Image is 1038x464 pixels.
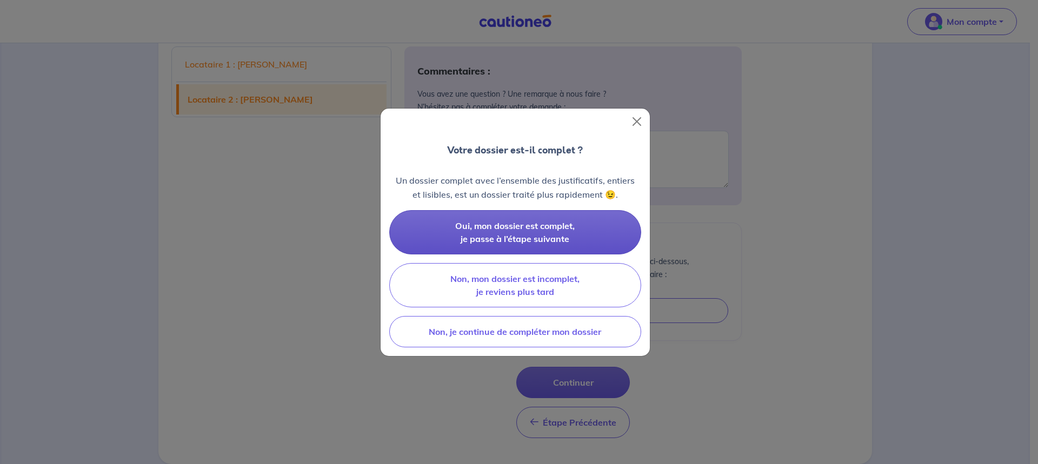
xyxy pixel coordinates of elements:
[455,220,575,244] span: Oui, mon dossier est complet, je passe à l’étape suivante
[447,143,583,157] p: Votre dossier est-il complet ?
[389,316,641,347] button: Non, je continue de compléter mon dossier
[450,273,580,297] span: Non, mon dossier est incomplet, je reviens plus tard
[389,263,641,307] button: Non, mon dossier est incomplet, je reviens plus tard
[429,326,601,337] span: Non, je continue de compléter mon dossier
[389,173,641,201] p: Un dossier complet avec l’ensemble des justificatifs, entiers et lisibles, est un dossier traité ...
[628,113,646,130] button: Close
[389,210,641,254] button: Oui, mon dossier est complet, je passe à l’étape suivante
